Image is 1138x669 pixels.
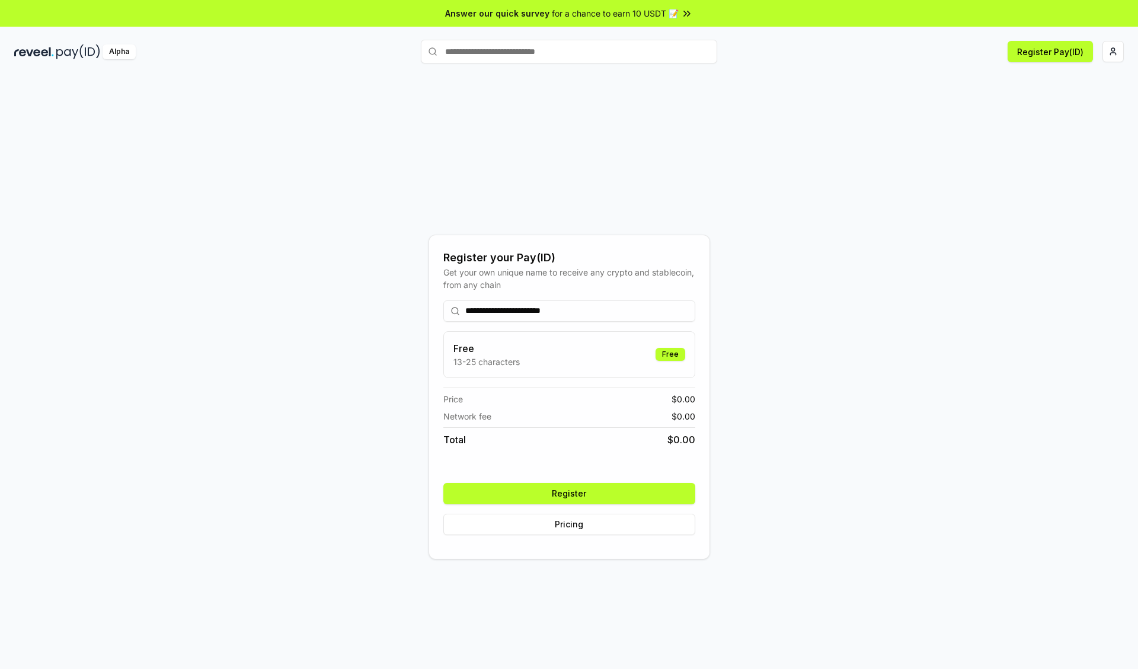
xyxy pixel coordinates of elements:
[443,393,463,405] span: Price
[103,44,136,59] div: Alpha
[443,514,695,535] button: Pricing
[1008,41,1093,62] button: Register Pay(ID)
[443,266,695,291] div: Get your own unique name to receive any crypto and stablecoin, from any chain
[656,348,685,361] div: Free
[14,44,54,59] img: reveel_dark
[672,393,695,405] span: $ 0.00
[443,483,695,504] button: Register
[453,341,520,356] h3: Free
[672,410,695,422] span: $ 0.00
[453,356,520,368] p: 13-25 characters
[56,44,100,59] img: pay_id
[443,433,466,447] span: Total
[667,433,695,447] span: $ 0.00
[552,7,679,20] span: for a chance to earn 10 USDT 📝
[445,7,549,20] span: Answer our quick survey
[443,410,491,422] span: Network fee
[443,249,695,266] div: Register your Pay(ID)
